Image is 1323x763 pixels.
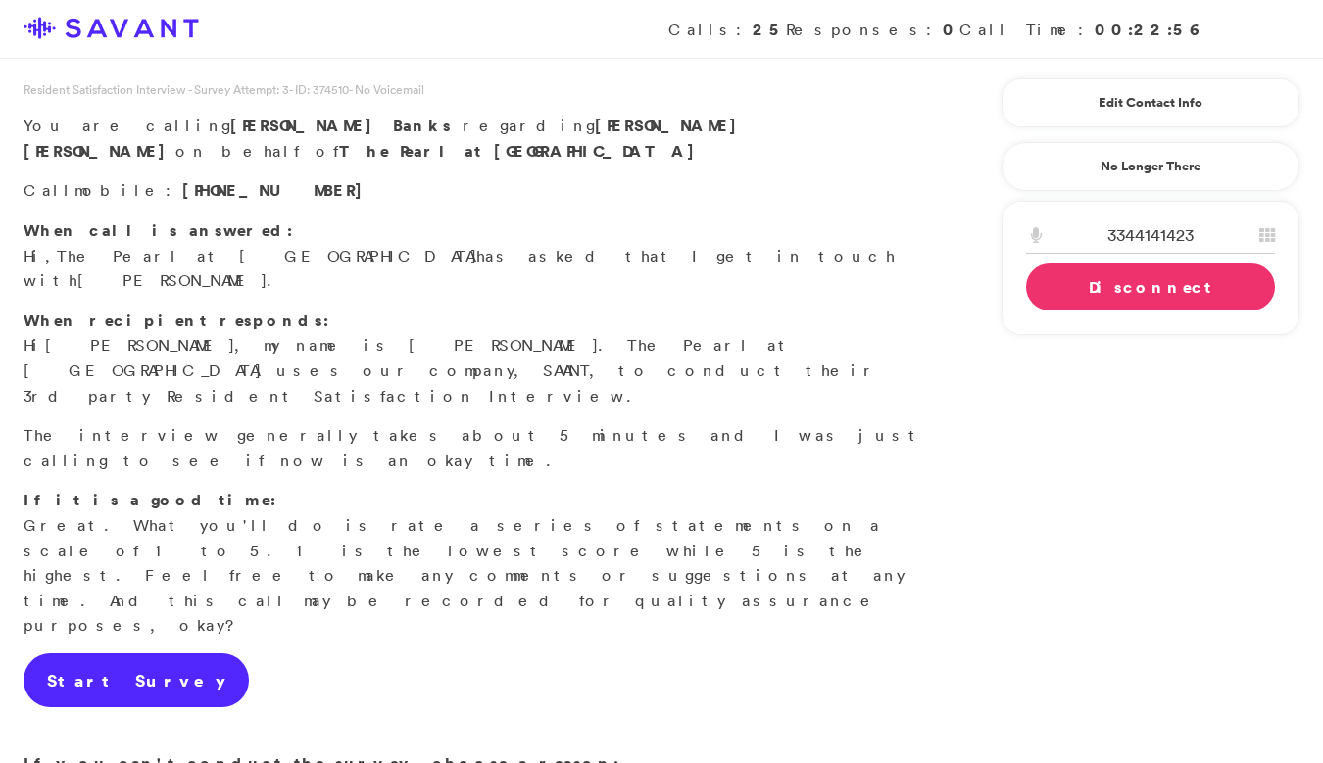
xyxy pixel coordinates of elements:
[24,114,927,164] p: You are calling regarding on behalf of
[289,81,349,98] span: - ID: 374510
[1026,87,1275,119] a: Edit Contact Info
[24,489,276,510] strong: If it is a good time:
[57,246,476,265] span: The Pearl at [GEOGRAPHIC_DATA]
[230,115,382,136] span: [PERSON_NAME]
[753,19,786,40] strong: 25
[339,140,705,162] strong: The Pearl at [GEOGRAPHIC_DATA]
[1026,263,1275,310] a: Disconnect
[24,178,927,204] p: Call :
[45,335,234,355] span: [PERSON_NAME]
[1002,142,1299,191] a: No Longer There
[943,19,959,40] strong: 0
[24,309,927,408] p: Hi , my name is [PERSON_NAME]. The Pearl at [GEOGRAPHIC_DATA] uses our company, SAVANT, to conduc...
[74,180,166,200] span: mobile
[24,218,927,294] p: Hi, has asked that I get in touch with .
[24,488,927,639] p: Great. What you'll do is rate a series of statements on a scale of 1 to 5. 1 is the lowest score ...
[24,115,747,162] strong: [PERSON_NAME] [PERSON_NAME]
[24,219,293,241] strong: When call is answered:
[393,115,452,136] span: Banks
[24,310,329,331] strong: When recipient responds:
[182,179,372,201] span: [PHONE_NUMBER]
[77,270,267,290] span: [PERSON_NAME]
[1095,19,1201,40] strong: 00:22:56
[24,81,424,98] span: Resident Satisfaction Interview - Survey Attempt: 3 - No Voicemail
[24,423,927,473] p: The interview generally takes about 5 minutes and I was just calling to see if now is an okay time.
[24,653,249,708] a: Start Survey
